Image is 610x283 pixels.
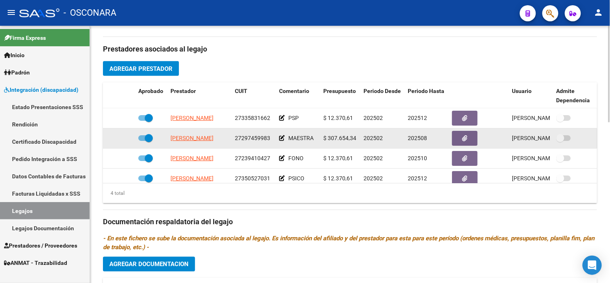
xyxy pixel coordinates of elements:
span: Admite Dependencia [557,88,590,103]
span: [PERSON_NAME] [170,175,214,182]
i: - En este fichero se sube la documentación asociada al legajo. Es información del afiliado y del ... [103,235,595,251]
span: 202508 [408,135,427,141]
span: FONO [288,155,304,161]
span: [PERSON_NAME] [DATE] [512,175,575,182]
span: Prestador [170,88,196,94]
span: ANMAT - Trazabilidad [4,258,67,267]
span: [PERSON_NAME] [170,115,214,121]
span: Agregar Prestador [109,65,173,72]
datatable-header-cell: Prestador [167,83,232,109]
datatable-header-cell: Admite Dependencia [553,83,598,109]
div: 4 total [103,189,125,198]
span: - OSCONARA [64,4,116,22]
span: 202502 [364,175,383,182]
datatable-header-cell: Presupuesto [320,83,360,109]
span: 202512 [408,175,427,182]
span: Periodo Hasta [408,88,444,94]
span: 202510 [408,155,427,161]
datatable-header-cell: Periodo Desde [360,83,405,109]
span: 27239410427 [235,155,270,161]
span: $ 12.370,61 [323,115,353,121]
button: Agregar Documentacion [103,257,195,272]
span: [PERSON_NAME] [DATE] [512,135,575,141]
span: CUIT [235,88,247,94]
mat-icon: person [594,8,604,17]
button: Agregar Prestador [103,61,179,76]
h3: Prestadores asociados al legajo [103,43,597,55]
span: PSP [288,115,299,121]
span: Prestadores / Proveedores [4,241,77,250]
datatable-header-cell: Aprobado [135,83,167,109]
span: 202512 [408,115,427,121]
h3: Documentación respaldatoria del legajo [103,217,597,228]
mat-icon: menu [6,8,16,17]
datatable-header-cell: Comentario [276,83,320,109]
span: Firma Express [4,33,46,42]
span: Aprobado [138,88,163,94]
span: [PERSON_NAME] [170,135,214,141]
span: MAESTRA [288,135,314,141]
datatable-header-cell: Usuario [509,83,553,109]
span: 27297459983 [235,135,270,141]
span: Agregar Documentacion [109,261,189,268]
span: 202502 [364,135,383,141]
span: Comentario [279,88,309,94]
datatable-header-cell: CUIT [232,83,276,109]
span: Presupuesto [323,88,356,94]
span: Inicio [4,51,25,60]
span: Padrón [4,68,30,77]
span: Usuario [512,88,532,94]
span: [PERSON_NAME] [DATE] [512,115,575,121]
div: Open Intercom Messenger [583,256,602,275]
span: 27350527031 [235,175,270,182]
datatable-header-cell: Periodo Hasta [405,83,449,109]
span: Periodo Desde [364,88,401,94]
span: 202502 [364,115,383,121]
span: $ 12.370,61 [323,155,353,161]
span: [PERSON_NAME] [170,155,214,161]
span: 27335831662 [235,115,270,121]
span: Integración (discapacidad) [4,85,78,94]
span: [PERSON_NAME] [DATE] [512,155,575,161]
span: $ 12.370,61 [323,175,353,182]
span: 202502 [364,155,383,161]
span: $ 307.654,34 [323,135,356,141]
span: PSICO [288,175,304,182]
